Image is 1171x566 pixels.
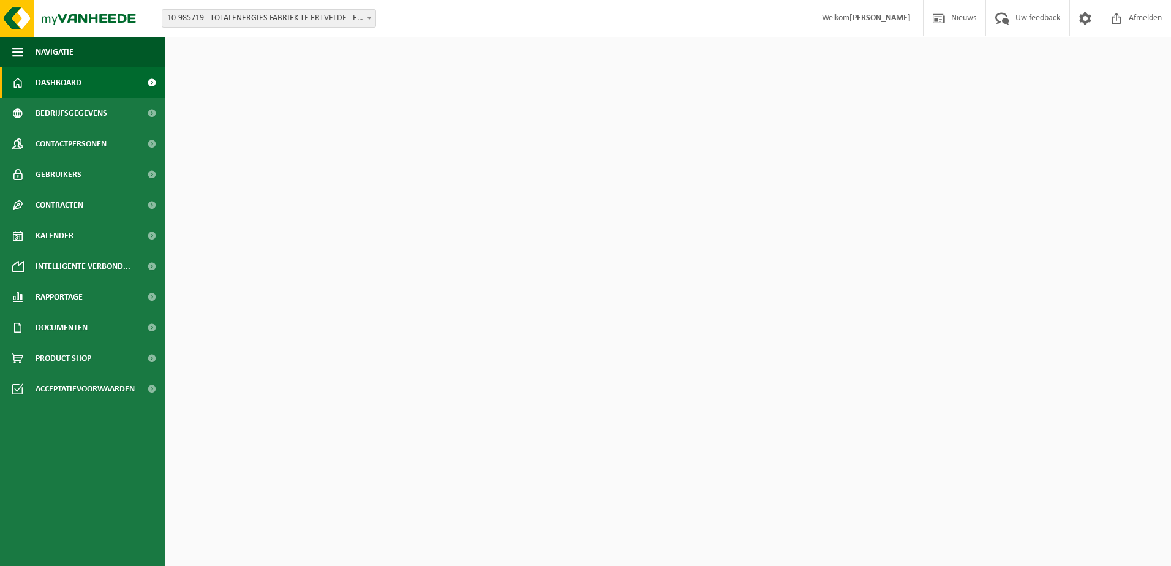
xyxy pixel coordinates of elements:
span: Contactpersonen [36,129,107,159]
span: Product Shop [36,343,91,374]
span: Acceptatievoorwaarden [36,374,135,404]
span: Intelligente verbond... [36,251,130,282]
strong: [PERSON_NAME] [849,13,911,23]
span: Rapportage [36,282,83,312]
span: Dashboard [36,67,81,98]
span: Contracten [36,190,83,221]
span: Bedrijfsgegevens [36,98,107,129]
span: Kalender [36,221,73,251]
span: Gebruikers [36,159,81,190]
span: 10-985719 - TOTALENERGIES-FABRIEK TE ERTVELDE - ERTVELDE [162,9,376,28]
span: Navigatie [36,37,73,67]
span: Documenten [36,312,88,343]
span: 10-985719 - TOTALENERGIES-FABRIEK TE ERTVELDE - ERTVELDE [162,10,375,27]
